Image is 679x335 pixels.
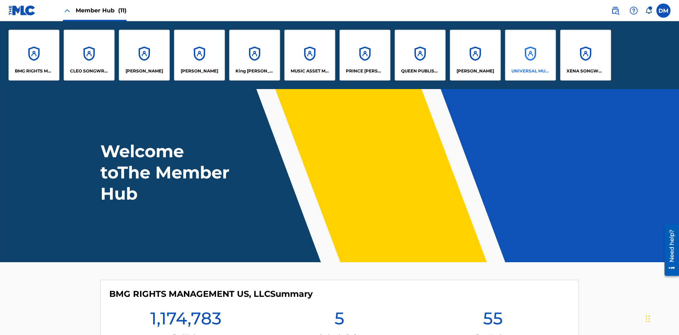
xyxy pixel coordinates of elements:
h4: BMG RIGHTS MANAGEMENT US, LLC [109,289,313,299]
iframe: Resource Center [659,222,679,280]
a: AccountsCLEO SONGWRITER [64,30,115,81]
a: AccountsKing [PERSON_NAME] [229,30,280,81]
p: RONALD MCTESTERSON [457,68,494,74]
div: User Menu [656,4,671,18]
a: AccountsBMG RIGHTS MANAGEMENT US, LLC [8,30,59,81]
a: Accounts[PERSON_NAME] [174,30,225,81]
a: AccountsQUEEN PUBLISHA [395,30,446,81]
div: Help [627,4,641,18]
p: PRINCE MCTESTERSON [346,68,384,74]
img: search [611,6,620,15]
h1: 5 [335,308,344,333]
p: MUSIC ASSET MANAGEMENT (MAM) [291,68,329,74]
img: MLC Logo [8,5,36,16]
p: XENA SONGWRITER [567,68,605,74]
h1: 55 [483,308,503,333]
p: UNIVERSAL MUSIC PUB GROUP [511,68,550,74]
img: help [629,6,638,15]
iframe: Chat Widget [644,301,679,335]
a: Accounts[PERSON_NAME] [450,30,501,81]
h1: Welcome to The Member Hub [100,141,233,204]
p: BMG RIGHTS MANAGEMENT US, LLC [15,68,53,74]
a: Accounts[PERSON_NAME] [119,30,170,81]
a: Public Search [608,4,622,18]
a: AccountsUNIVERSAL MUSIC PUB GROUP [505,30,556,81]
p: King McTesterson [236,68,274,74]
p: QUEEN PUBLISHA [401,68,440,74]
p: EYAMA MCSINGER [181,68,218,74]
div: Notifications [645,7,652,14]
span: (11) [118,7,127,14]
span: Member Hub [76,6,127,14]
div: Drag [646,308,650,329]
h1: 1,174,783 [150,308,221,333]
a: AccountsMUSIC ASSET MANAGEMENT (MAM) [284,30,335,81]
p: ELVIS COSTELLO [126,68,163,74]
a: AccountsXENA SONGWRITER [560,30,611,81]
a: AccountsPRINCE [PERSON_NAME] [339,30,390,81]
img: Close [63,6,71,15]
p: CLEO SONGWRITER [70,68,109,74]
